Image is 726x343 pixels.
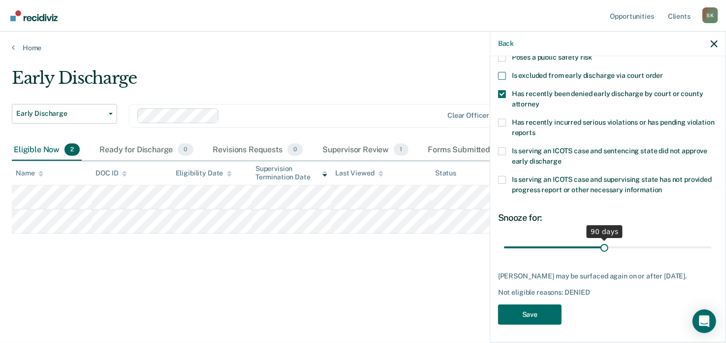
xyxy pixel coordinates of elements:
span: Early Discharge [16,109,105,118]
img: Recidiviz [10,10,58,21]
span: 0 [287,143,303,156]
div: 90 days [587,225,623,238]
button: Back [498,39,514,48]
div: Name [16,169,43,177]
div: S K [702,7,718,23]
button: Profile dropdown button [702,7,718,23]
span: Poses a public safety risk [512,53,592,61]
span: Is excluded from early discharge via court order [512,71,663,79]
div: Clear officers [447,111,493,120]
span: Has recently been denied early discharge by court or county attorney [512,90,703,108]
div: DOC ID [95,169,127,177]
div: Last Viewed [335,169,383,177]
div: Not eligible reasons: DENIED [498,288,718,297]
div: Eligibility Date [176,169,232,177]
span: 0 [178,143,193,156]
div: Snooze for: [498,212,718,223]
span: Is serving an ICOTS case and sentencing state did not approve early discharge [512,147,707,165]
div: Open Intercom Messenger [693,309,716,333]
div: Status [435,169,456,177]
div: Eligible Now [12,139,82,161]
button: Save [498,305,562,325]
div: [PERSON_NAME] may be surfaced again on or after [DATE]. [498,272,718,280]
span: 1 [394,143,408,156]
div: Early Discharge [12,68,556,96]
span: Has recently incurred serious violations or has pending violation reports [512,118,715,137]
div: Supervisor Review [320,139,410,161]
a: Home [12,43,714,52]
span: 2 [64,143,80,156]
div: Supervision Termination Date [255,165,327,181]
div: Revisions Requests [211,139,305,161]
span: Is serving an ICOTS case and supervising state has not provided progress report or other necessar... [512,175,712,194]
div: Ready for Discharge [97,139,195,161]
div: Forms Submitted [426,139,513,161]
